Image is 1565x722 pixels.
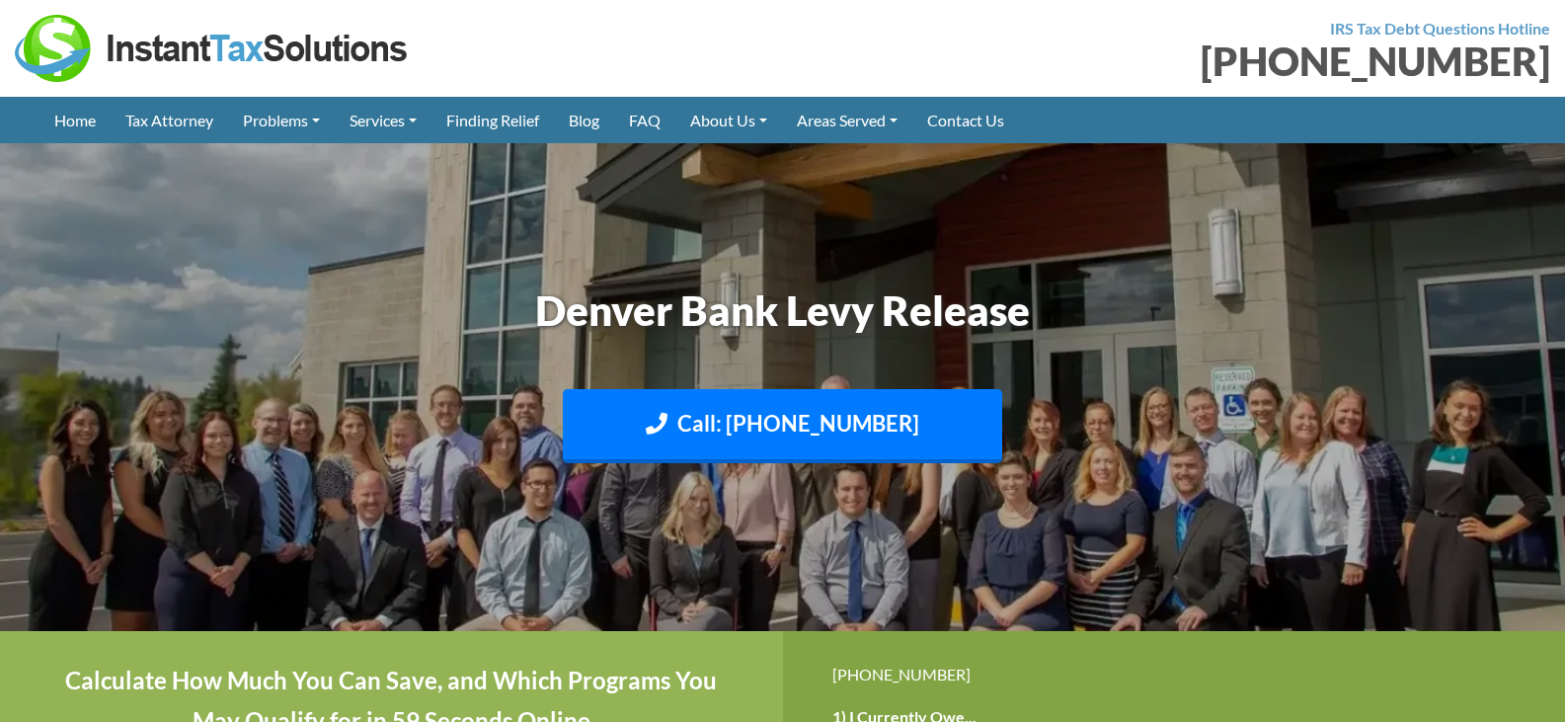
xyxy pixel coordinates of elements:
[431,97,554,143] a: Finding Relief
[335,97,431,143] a: Services
[39,97,111,143] a: Home
[15,37,410,55] a: Instant Tax Solutions Logo
[563,389,1002,463] a: Call: [PHONE_NUMBER]
[1330,19,1550,38] strong: IRS Tax Debt Questions Hotline
[782,97,912,143] a: Areas Served
[228,97,335,143] a: Problems
[15,15,410,82] img: Instant Tax Solutions Logo
[675,97,782,143] a: About Us
[798,41,1551,81] div: [PHONE_NUMBER]
[912,97,1019,143] a: Contact Us
[832,661,1517,687] div: [PHONE_NUMBER]
[614,97,675,143] a: FAQ
[554,97,614,143] a: Blog
[235,281,1331,340] h1: Denver Bank Levy Release
[111,97,228,143] a: Tax Attorney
